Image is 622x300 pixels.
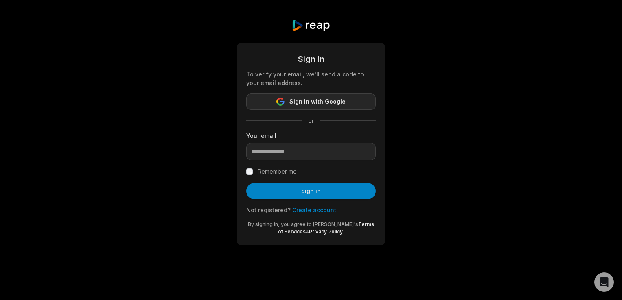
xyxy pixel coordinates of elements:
button: Sign in [246,183,376,199]
label: Remember me [258,167,297,176]
img: reap [291,20,330,32]
div: To verify your email, we'll send a code to your email address. [246,70,376,87]
div: Sign in [246,53,376,65]
label: Your email [246,131,376,140]
span: . [343,228,344,235]
a: Privacy Policy [309,228,343,235]
span: By signing in, you agree to [PERSON_NAME]'s [248,221,358,227]
a: Create account [292,207,336,213]
span: or [302,116,320,125]
a: Terms of Services [278,221,374,235]
div: Open Intercom Messenger [594,272,614,292]
button: Sign in with Google [246,93,376,110]
span: & [306,228,309,235]
span: Sign in with Google [289,97,346,107]
span: Not registered? [246,207,291,213]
